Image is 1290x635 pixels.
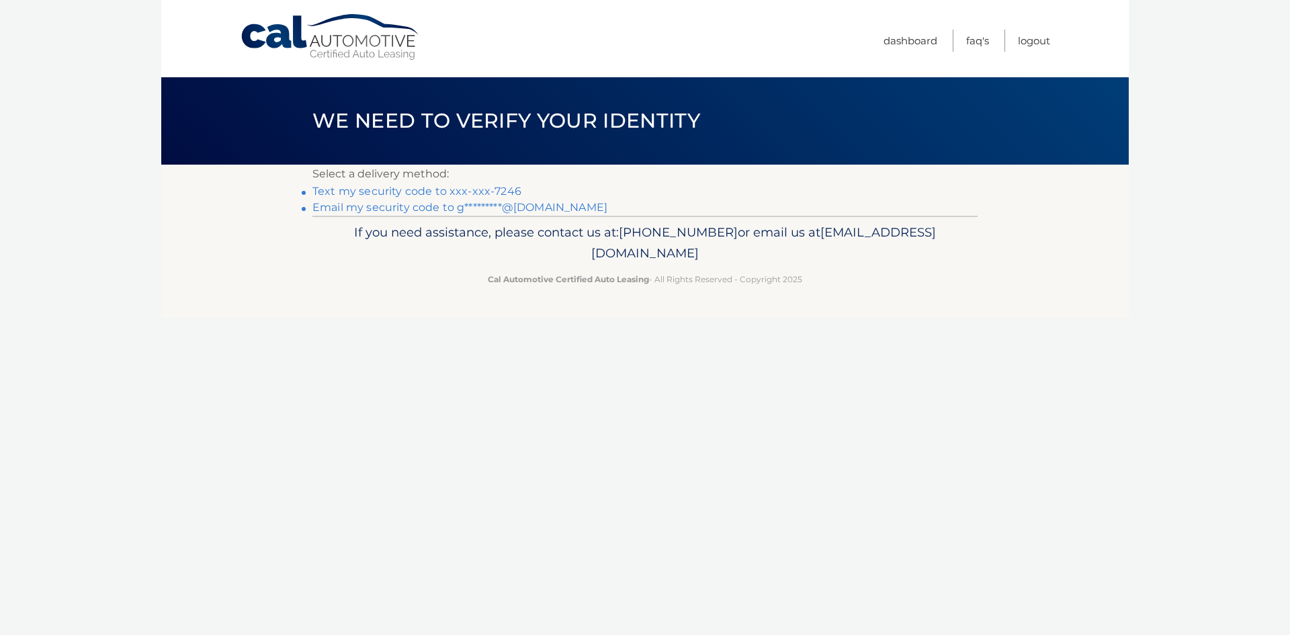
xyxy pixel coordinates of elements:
[619,224,738,240] span: [PHONE_NUMBER]
[312,185,521,198] a: Text my security code to xxx-xxx-7246
[312,165,978,183] p: Select a delivery method:
[312,201,607,214] a: Email my security code to g*********@[DOMAIN_NAME]
[321,272,969,286] p: - All Rights Reserved - Copyright 2025
[321,222,969,265] p: If you need assistance, please contact us at: or email us at
[884,30,937,52] a: Dashboard
[966,30,989,52] a: FAQ's
[312,108,700,133] span: We need to verify your identity
[240,13,421,61] a: Cal Automotive
[1018,30,1050,52] a: Logout
[488,274,649,284] strong: Cal Automotive Certified Auto Leasing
